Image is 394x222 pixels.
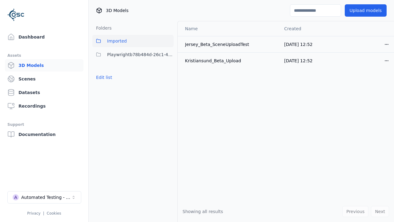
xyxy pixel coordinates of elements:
[178,21,279,36] th: Name
[185,41,274,47] div: Jersey_Beta_SceneUploadTest
[106,7,128,14] span: 3D Models
[7,52,81,59] div: Assets
[279,21,337,36] th: Created
[5,86,83,99] a: Datasets
[5,100,83,112] a: Recordings
[47,211,61,216] a: Cookies
[92,48,174,61] button: Playwrightb78b484d-26c1-4c26-a98b-8b602a6a8a57
[183,209,223,214] span: Showing all results
[43,211,44,216] span: |
[185,58,274,64] div: Kristiansund_Beta_Upload
[7,6,25,23] img: Logo
[5,73,83,85] a: Scenes
[7,191,81,203] button: Select a workspace
[5,128,83,141] a: Documentation
[92,35,174,47] button: Imported
[107,51,174,58] span: Playwrightb78b484d-26c1-4c26-a98b-8b602a6a8a57
[21,194,71,200] div: Automated Testing - Playwright
[5,59,83,72] a: 3D Models
[284,42,312,47] span: [DATE] 12:52
[27,211,40,216] a: Privacy
[345,4,387,17] button: Upload models
[92,72,116,83] button: Edit list
[13,194,19,200] div: A
[5,31,83,43] a: Dashboard
[7,121,81,128] div: Support
[92,25,112,31] h3: Folders
[107,37,127,45] span: Imported
[284,58,312,63] span: [DATE] 12:52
